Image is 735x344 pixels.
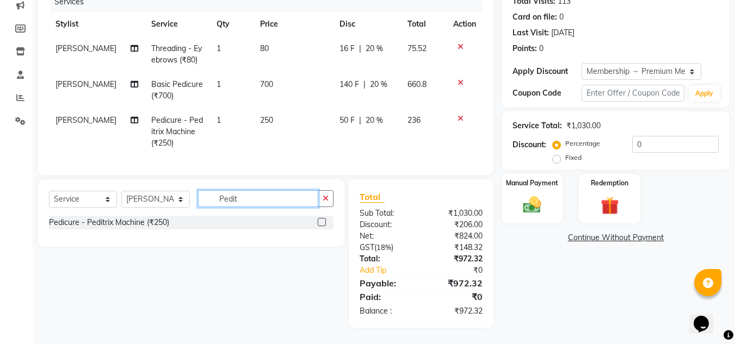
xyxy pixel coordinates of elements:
th: Price [254,12,333,36]
div: ₹148.32 [421,242,491,253]
span: | [363,79,366,90]
a: Continue Without Payment [504,232,727,243]
a: Add Tip [351,265,433,276]
span: 250 [260,115,273,125]
span: 140 F [339,79,359,90]
span: | [359,43,361,54]
input: Search or Scan [198,190,318,207]
span: Basic Pedicure (₹700) [151,79,203,101]
span: | [359,115,361,126]
div: Pedicure - Peditrix Machine (₹250) [49,217,169,228]
span: 1 [217,115,221,125]
div: Card on file: [512,11,557,23]
span: 700 [260,79,273,89]
div: Net: [351,230,421,242]
div: Discount: [351,219,421,230]
img: _cash.svg [517,195,547,215]
div: ( ) [351,242,421,253]
span: Pedicure - Peditrix Machine (₹250) [151,115,203,148]
span: [PERSON_NAME] [55,43,116,53]
th: Qty [210,12,254,36]
div: Discount: [512,139,546,151]
th: Service [145,12,211,36]
span: 20 % [370,79,387,90]
label: Percentage [565,139,600,148]
div: 0 [539,43,543,54]
span: Gst [360,242,374,252]
div: ₹0 [421,290,491,303]
div: Payable: [351,277,421,290]
span: 16 F [339,43,355,54]
button: Apply [689,85,720,102]
span: 50 F [339,115,355,126]
th: Total [401,12,447,36]
th: Action [447,12,483,36]
div: ₹1,030.00 [421,208,491,219]
div: ₹0 [433,265,491,276]
span: [PERSON_NAME] [55,115,116,125]
div: Coupon Code [512,87,581,99]
div: ₹972.32 [421,277,491,290]
div: ₹972.32 [421,305,491,317]
label: Redemption [591,178,628,188]
div: Last Visit: [512,27,549,39]
span: 75.52 [407,43,427,53]
div: Total: [351,253,421,265]
div: ₹1,030.00 [566,120,601,132]
span: Total [360,191,385,203]
label: Fixed [565,153,582,162]
div: Points: [512,43,537,54]
th: Disc [333,12,401,36]
span: 20 % [366,43,383,54]
div: ₹972.32 [421,253,491,265]
div: ₹206.00 [421,219,491,230]
div: Sub Total: [351,208,421,219]
span: 1 [217,79,221,89]
div: Apply Discount [512,66,581,77]
label: Manual Payment [506,178,558,188]
th: Stylist [49,12,145,36]
span: Threading - Eyebrows (₹80) [151,43,202,65]
input: Enter Offer / Coupon Code [582,85,684,102]
div: Paid: [351,290,421,303]
div: 0 [559,11,564,23]
span: 80 [260,43,269,53]
span: 20 % [366,115,383,126]
span: 1 [217,43,221,53]
span: 18% [376,243,391,252]
div: Balance : [351,305,421,317]
span: [PERSON_NAME] [55,79,116,89]
div: Service Total: [512,120,562,132]
span: 660.8 [407,79,427,89]
img: _gift.svg [595,195,625,217]
span: 236 [407,115,421,125]
div: ₹824.00 [421,230,491,242]
iframe: chat widget [689,301,724,333]
div: [DATE] [551,27,575,39]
